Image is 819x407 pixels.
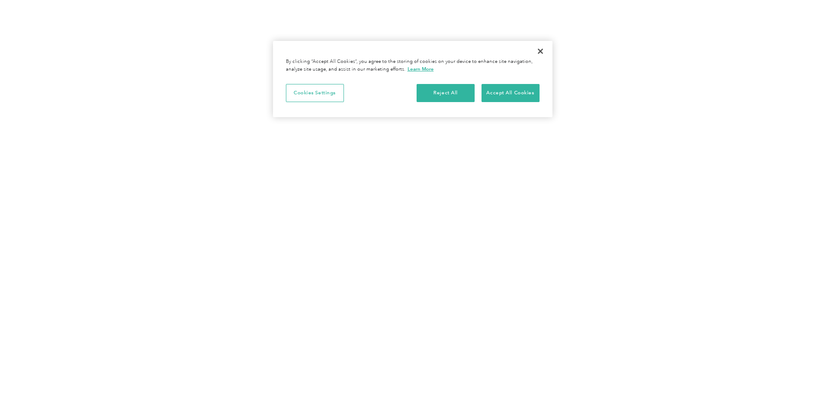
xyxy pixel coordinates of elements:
[286,84,344,102] button: Cookies Settings
[273,41,552,117] div: Cookie banner
[482,84,540,102] button: Accept All Cookies
[286,58,540,73] div: By clicking “Accept All Cookies”, you agree to the storing of cookies on your device to enhance s...
[531,42,550,61] button: Close
[273,41,552,117] div: Privacy
[408,66,434,72] a: More information about your privacy, opens in a new tab
[417,84,475,102] button: Reject All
